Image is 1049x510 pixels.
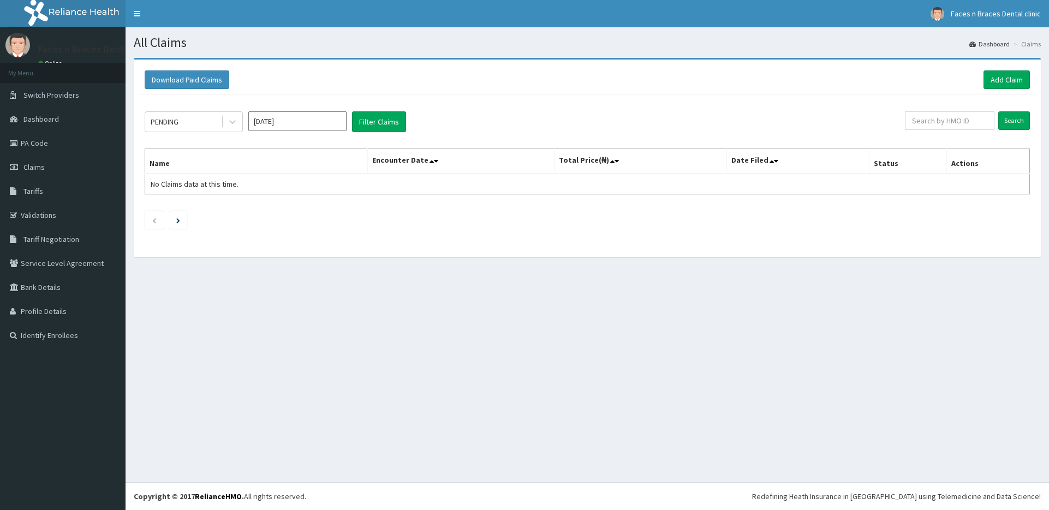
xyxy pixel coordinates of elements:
a: Online [38,60,64,67]
input: Select Month and Year [248,111,347,131]
footer: All rights reserved. [126,482,1049,510]
th: Status [869,149,946,174]
span: No Claims data at this time. [151,179,239,189]
th: Name [145,149,368,174]
th: Date Filed [726,149,869,174]
a: Next page [176,215,180,225]
a: Dashboard [969,39,1010,49]
input: Search by HMO ID [905,111,994,130]
p: Faces n Braces Dental clinic [38,44,157,54]
th: Encounter Date [368,149,554,174]
span: Tariff Negotiation [23,234,79,244]
button: Filter Claims [352,111,406,132]
a: RelianceHMO [195,491,242,501]
input: Search [998,111,1030,130]
img: User Image [931,7,944,21]
img: User Image [5,33,30,57]
th: Actions [946,149,1029,174]
span: Dashboard [23,114,59,124]
button: Download Paid Claims [145,70,229,89]
span: Tariffs [23,186,43,196]
div: Redefining Heath Insurance in [GEOGRAPHIC_DATA] using Telemedicine and Data Science! [752,491,1041,502]
span: Claims [23,162,45,172]
strong: Copyright © 2017 . [134,491,244,501]
span: Switch Providers [23,90,79,100]
th: Total Price(₦) [554,149,726,174]
a: Previous page [152,215,157,225]
span: Faces n Braces Dental clinic [951,9,1041,19]
li: Claims [1011,39,1041,49]
div: PENDING [151,116,178,127]
h1: All Claims [134,35,1041,50]
a: Add Claim [984,70,1030,89]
